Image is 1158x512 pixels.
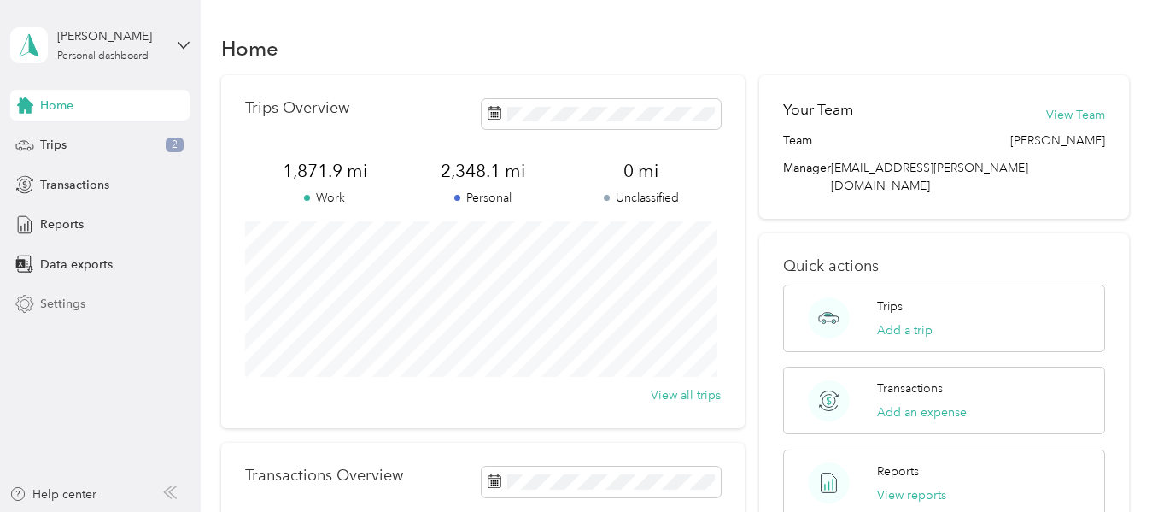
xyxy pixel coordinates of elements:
[831,161,1028,193] span: [EMAIL_ADDRESS][PERSON_NAME][DOMAIN_NAME]
[40,176,109,194] span: Transactions
[404,159,562,183] span: 2,348.1 mi
[562,189,720,207] p: Unclassified
[651,386,721,404] button: View all trips
[783,257,1104,275] p: Quick actions
[783,132,812,150] span: Team
[562,159,720,183] span: 0 mi
[40,136,67,154] span: Trips
[1062,416,1158,512] iframe: Everlance-gr Chat Button Frame
[877,380,943,397] p: Transactions
[877,486,946,504] button: View reports
[40,97,73,115] span: Home
[877,297,903,315] p: Trips
[40,295,85,313] span: Settings
[221,39,278,57] h1: Home
[877,462,919,480] p: Reports
[40,256,113,274] span: Data exports
[166,138,184,153] span: 2
[9,486,96,503] button: Help center
[245,189,403,207] p: Work
[1010,132,1105,150] span: [PERSON_NAME]
[245,159,403,183] span: 1,871.9 mi
[245,99,349,117] p: Trips Overview
[877,403,967,421] button: Add an expense
[40,215,84,233] span: Reports
[783,99,853,121] h2: Your Team
[245,467,403,485] p: Transactions Overview
[1046,106,1105,124] button: View Team
[783,159,831,195] span: Manager
[404,189,562,207] p: Personal
[57,27,164,45] div: [PERSON_NAME]
[57,51,149,62] div: Personal dashboard
[877,321,933,339] button: Add a trip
